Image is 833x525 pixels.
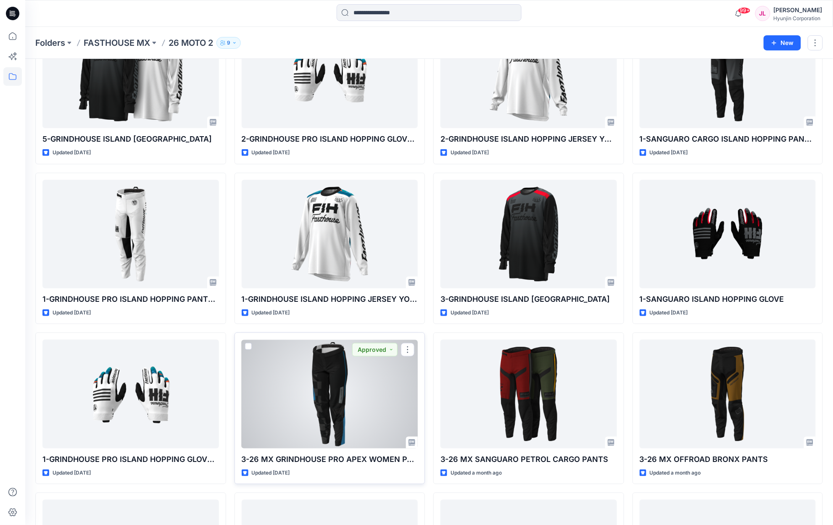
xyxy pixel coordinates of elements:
[440,180,617,288] a: 3-GRINDHOUSE ISLAND HOPPING JERSEY
[169,37,213,49] p: 26 MOTO 2
[42,133,219,145] p: 5-GRINDHOUSE ISLAND [GEOGRAPHIC_DATA]
[35,37,65,49] a: Folders
[640,293,816,305] p: 1-SANGUARO ISLAND HOPPING GLOVE
[242,180,418,288] a: 1-GRINDHOUSE ISLAND HOPPING JERSEY YOUTH
[755,6,770,21] div: JL
[650,469,701,478] p: Updated a month ago
[451,469,502,478] p: Updated a month ago
[242,133,418,145] p: 2-GRINDHOUSE PRO ISLAND HOPPING GLOVE YOUTH
[242,20,418,128] a: 2-GRINDHOUSE PRO ISLAND HOPPING GLOVE YOUTH
[42,454,219,465] p: 1-GRINDHOUSE PRO ISLAND HOPPING GLOVE YOUTH
[640,133,816,145] p: 1-SANGUARO CARGO ISLAND HOPPING PANTS - BLACK SUB
[252,309,290,317] p: Updated [DATE]
[42,20,219,128] a: 5-GRINDHOUSE ISLAND HOPPING JERSEY
[440,454,617,465] p: 3-26 MX SANGUARO PETROL CARGO PANTS
[640,340,816,448] a: 3-26 MX OFFROAD BRONX PANTS
[440,340,617,448] a: 3-26 MX SANGUARO PETROL CARGO PANTS
[242,454,418,465] p: 3-26 MX GRINDHOUSE PRO APEX WOMEN PANTS
[451,309,489,317] p: Updated [DATE]
[640,20,816,128] a: 1-SANGUARO CARGO ISLAND HOPPING PANTS - BLACK SUB
[640,454,816,465] p: 3-26 MX OFFROAD BRONX PANTS
[774,15,822,21] div: Hyunjin Corporation
[252,469,290,478] p: Updated [DATE]
[242,293,418,305] p: 1-GRINDHOUSE ISLAND HOPPING JERSEY YOUTH
[440,293,617,305] p: 3-GRINDHOUSE ISLAND [GEOGRAPHIC_DATA]
[738,7,751,14] span: 99+
[42,293,219,305] p: 1-GRINDHOUSE PRO ISLAND HOPPING PANTS YOUTH
[53,148,91,157] p: Updated [DATE]
[440,133,617,145] p: 2-GRINDHOUSE ISLAND HOPPING JERSEY YOUTH
[216,37,241,49] button: 9
[440,20,617,128] a: 2-GRINDHOUSE ISLAND HOPPING JERSEY YOUTH
[42,180,219,288] a: 1-GRINDHOUSE PRO ISLAND HOPPING PANTS YOUTH
[640,180,816,288] a: 1-SANGUARO ISLAND HOPPING GLOVE
[84,37,150,49] a: FASTHOUSE MX
[242,340,418,448] a: 3-26 MX GRINDHOUSE PRO APEX WOMEN PANTS
[764,35,801,50] button: New
[774,5,822,15] div: [PERSON_NAME]
[53,469,91,478] p: Updated [DATE]
[252,148,290,157] p: Updated [DATE]
[227,38,230,47] p: 9
[451,148,489,157] p: Updated [DATE]
[650,148,688,157] p: Updated [DATE]
[42,340,219,448] a: 1-GRINDHOUSE PRO ISLAND HOPPING GLOVE YOUTH
[650,309,688,317] p: Updated [DATE]
[53,309,91,317] p: Updated [DATE]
